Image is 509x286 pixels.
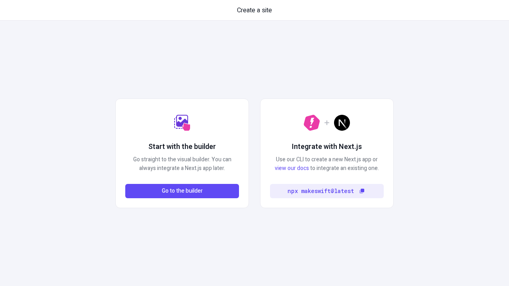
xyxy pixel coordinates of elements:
span: Create a site [237,6,272,15]
code: npx makeswift@latest [288,187,354,195]
button: Go to the builder [125,184,239,198]
span: Go to the builder [162,187,203,195]
h2: Integrate with Next.js [292,142,362,152]
p: Use our CLI to create a new Next.js app or to integrate an existing one. [270,155,384,173]
h2: Start with the builder [148,142,216,152]
a: view our docs [275,164,309,172]
p: Go straight to the visual builder. You can always integrate a Next.js app later. [125,155,239,173]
